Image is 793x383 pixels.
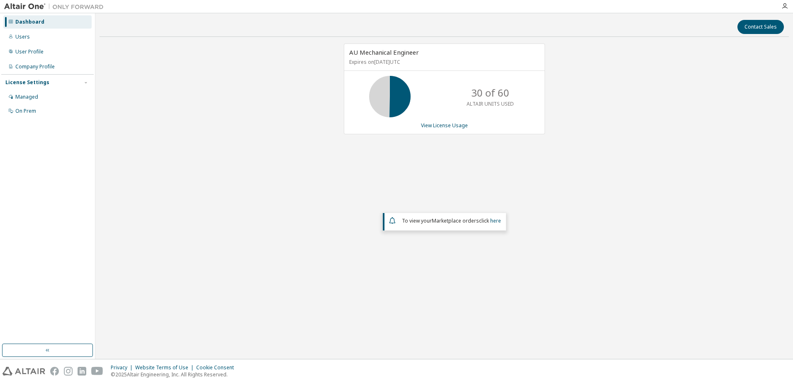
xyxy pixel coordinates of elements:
a: here [490,217,501,224]
span: AU Mechanical Engineer [349,48,419,56]
div: Users [15,34,30,40]
div: Cookie Consent [196,364,239,371]
button: Contact Sales [737,20,784,34]
div: Website Terms of Use [135,364,196,371]
div: User Profile [15,48,44,55]
div: Dashboard [15,19,44,25]
em: Marketplace orders [432,217,479,224]
img: linkedin.svg [78,367,86,376]
p: ALTAIR UNITS USED [467,100,514,107]
p: © 2025 Altair Engineering, Inc. All Rights Reserved. [111,371,239,378]
p: 30 of 60 [471,86,509,100]
a: View License Usage [421,122,468,129]
span: To view your click [402,217,501,224]
div: Managed [15,94,38,100]
img: instagram.svg [64,367,73,376]
div: Company Profile [15,63,55,70]
img: Altair One [4,2,108,11]
img: facebook.svg [50,367,59,376]
div: License Settings [5,79,49,86]
p: Expires on [DATE] UTC [349,58,538,65]
div: Privacy [111,364,135,371]
div: On Prem [15,108,36,114]
img: youtube.svg [91,367,103,376]
img: altair_logo.svg [2,367,45,376]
